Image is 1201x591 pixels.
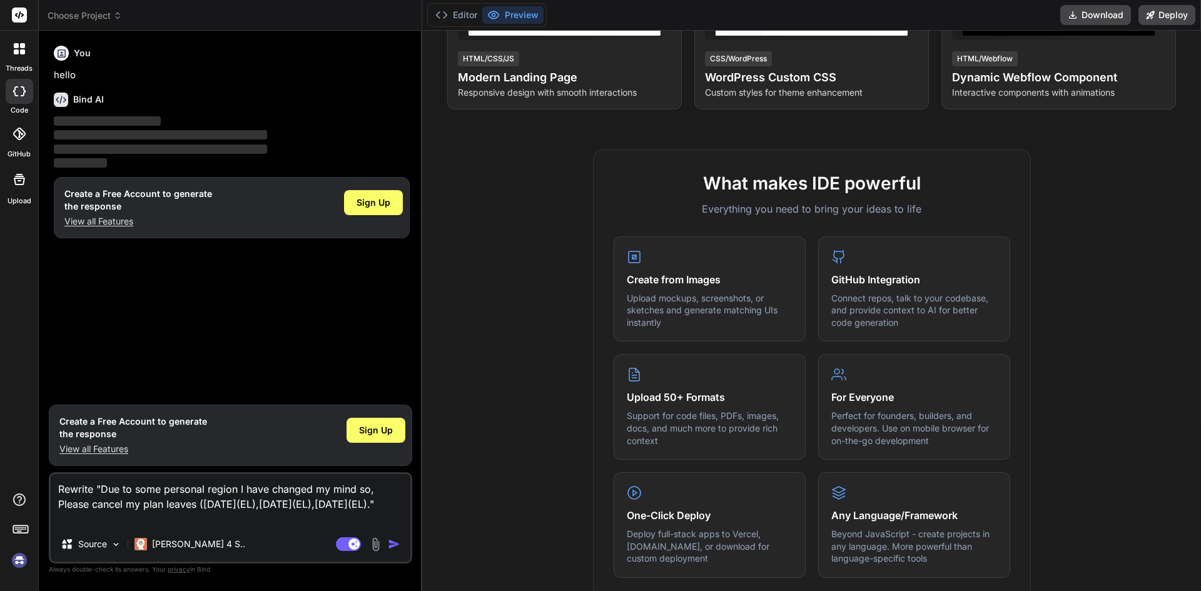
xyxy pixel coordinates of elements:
[458,69,671,86] h4: Modern Landing Page
[1138,5,1195,25] button: Deploy
[78,538,107,550] p: Source
[8,196,31,206] label: Upload
[458,51,519,66] div: HTML/CSS/JS
[614,170,1010,196] h2: What makes IDE powerful
[831,292,997,329] p: Connect repos, talk to your codebase, and provide context to AI for better code generation
[705,86,918,99] p: Custom styles for theme enhancement
[627,292,793,329] p: Upload mockups, screenshots, or sketches and generate matching UIs instantly
[627,508,793,523] h4: One-Click Deploy
[59,415,207,440] h1: Create a Free Account to generate the response
[54,130,267,139] span: ‌
[614,201,1010,216] p: Everything you need to bring your ideas to life
[73,93,104,106] h6: Bind AI
[368,537,383,552] img: attachment
[49,563,412,575] p: Always double-check its answers. Your in Bind
[627,272,793,287] h4: Create from Images
[458,86,671,99] p: Responsive design with smooth interactions
[952,69,1165,86] h4: Dynamic Webflow Component
[9,550,30,571] img: signin
[831,508,997,523] h4: Any Language/Framework
[359,424,393,437] span: Sign Up
[6,63,33,74] label: threads
[831,390,997,405] h4: For Everyone
[64,215,212,228] p: View all Features
[64,188,212,213] h1: Create a Free Account to generate the response
[831,272,997,287] h4: GitHub Integration
[952,51,1018,66] div: HTML/Webflow
[357,196,390,209] span: Sign Up
[705,51,772,66] div: CSS/WordPress
[482,6,544,24] button: Preview
[8,149,31,159] label: GitHub
[74,47,91,59] h6: You
[48,9,122,22] span: Choose Project
[705,69,918,86] h4: WordPress Custom CSS
[627,410,793,447] p: Support for code files, PDFs, images, docs, and much more to provide rich context
[134,538,147,550] img: Claude 4 Sonnet
[627,390,793,405] h4: Upload 50+ Formats
[430,6,482,24] button: Editor
[59,443,207,455] p: View all Features
[54,144,267,154] span: ‌
[952,86,1165,99] p: Interactive components with animations
[54,158,107,168] span: ‌
[831,410,997,447] p: Perfect for founders, builders, and developers. Use on mobile browser for on-the-go development
[168,565,190,573] span: privacy
[1060,5,1131,25] button: Download
[51,474,410,527] textarea: Rewrite "Due to some personal region I have changed my mind so, Please cancel my plan leaves ([DA...
[54,116,161,126] span: ‌
[54,68,410,83] p: hello
[111,539,121,550] img: Pick Models
[152,538,245,550] p: [PERSON_NAME] 4 S..
[11,105,28,116] label: code
[831,528,997,565] p: Beyond JavaScript - create projects in any language. More powerful than language-specific tools
[627,528,793,565] p: Deploy full-stack apps to Vercel, [DOMAIN_NAME], or download for custom deployment
[388,538,400,550] img: icon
